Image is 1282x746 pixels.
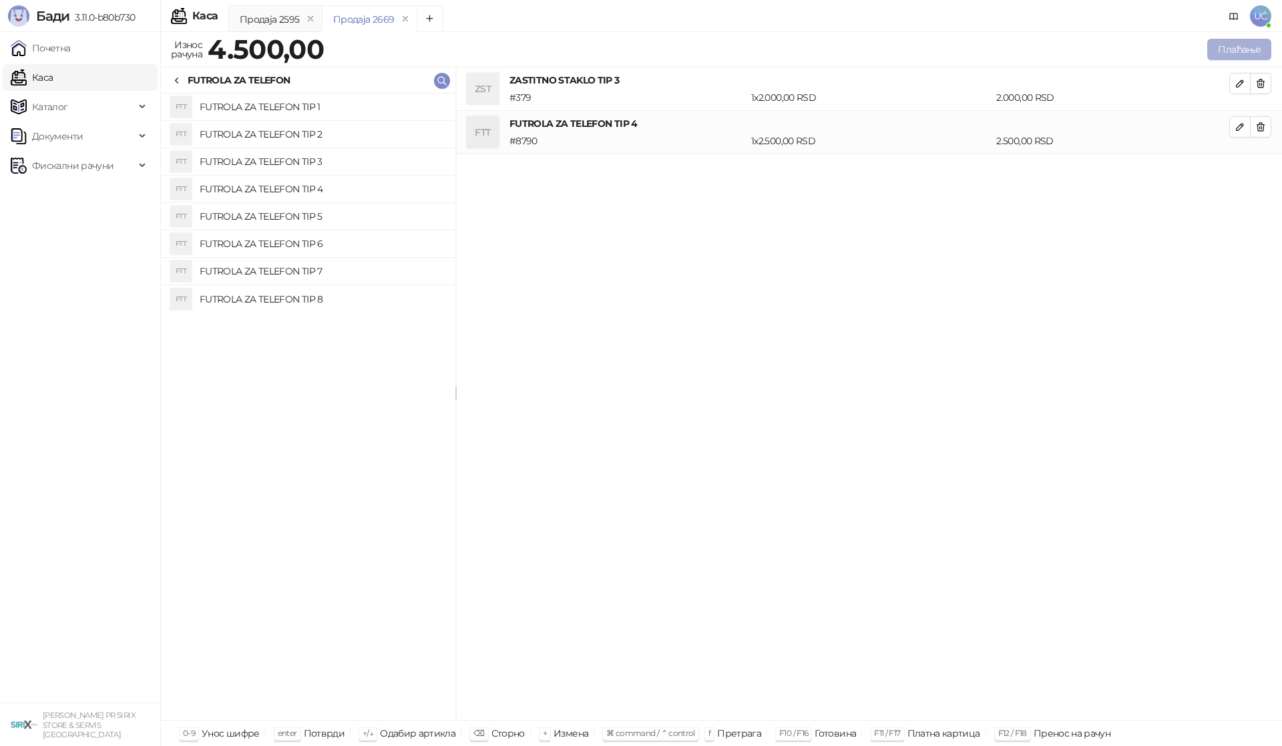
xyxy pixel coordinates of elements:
div: Платна картица [907,725,980,742]
div: Сторно [491,725,525,742]
span: ⌘ command / ⌃ control [606,728,695,738]
span: UĆ [1250,5,1271,27]
span: F12 / F18 [998,728,1027,738]
div: FTT [170,124,192,145]
div: Готовина [815,725,856,742]
div: 1 x 2.500,00 RSD [749,134,994,148]
div: FTT [170,206,192,227]
div: Пренос на рачун [1034,725,1110,742]
h4: FUTROLA ZA TELEFON TIP 5 [200,206,445,227]
div: Измена [554,725,588,742]
div: grid [161,94,455,720]
a: Каса [11,64,53,91]
h4: FUTROLA ZA TELEFON TIP 4 [509,116,1229,131]
h4: FUTROLA ZA TELEFON TIP 7 [200,260,445,282]
img: Logo [8,5,29,27]
div: 2.500,00 RSD [994,134,1232,148]
div: Каса [192,11,218,21]
div: FTT [170,289,192,310]
a: Почетна [11,35,71,61]
div: ZST [467,73,499,105]
h4: FUTROLA ZA TELEFON TIP 4 [200,178,445,200]
div: # 8790 [507,134,749,148]
div: Продаја 2669 [333,12,394,27]
div: FTT [170,151,192,172]
span: F10 / F16 [779,728,808,738]
a: Документација [1223,5,1245,27]
h4: FUTROLA ZA TELEFON TIP 6 [200,233,445,254]
div: Претрага [717,725,761,742]
span: Документи [32,123,83,150]
h4: ZASTITNO STAKLO TIP 3 [509,73,1229,87]
div: FTT [170,233,192,254]
div: FTT [170,96,192,118]
button: remove [302,13,319,25]
div: FTT [170,178,192,200]
span: 3.11.0-b80b730 [69,11,135,23]
span: F11 / F17 [874,728,900,738]
h4: FUTROLA ZA TELEFON TIP 3 [200,151,445,172]
button: Add tab [417,5,443,32]
div: Износ рачуна [168,36,205,63]
h4: FUTROLA ZA TELEFON TIP 2 [200,124,445,145]
strong: 4.500,00 [208,33,324,65]
span: f [708,728,710,738]
button: Плаћање [1207,39,1271,60]
span: Бади [36,8,69,24]
h4: FUTROLA ZA TELEFON TIP 1 [200,96,445,118]
span: Фискални рачуни [32,152,114,179]
div: Продаја 2595 [240,12,299,27]
div: 2.000,00 RSD [994,90,1232,105]
div: Одабир артикла [380,725,455,742]
span: enter [278,728,297,738]
div: FUTROLA ZA TELEFON [188,73,290,87]
div: Унос шифре [202,725,260,742]
button: remove [397,13,414,25]
h4: FUTROLA ZA TELEFON TIP 8 [200,289,445,310]
small: [PERSON_NAME] PR SIRIX STORE & SERVIS [GEOGRAPHIC_DATA] [43,711,136,739]
span: ↑/↓ [363,728,373,738]
img: 64x64-companyLogo-cb9a1907-c9b0-4601-bb5e-5084e694c383.png [11,711,37,738]
span: Каталог [32,94,68,120]
div: FTT [467,116,499,148]
span: ⌫ [473,728,484,738]
span: + [543,728,547,738]
div: Потврди [304,725,345,742]
div: # 379 [507,90,749,105]
div: 1 x 2.000,00 RSD [749,90,994,105]
span: 0-9 [183,728,195,738]
div: FTT [170,260,192,282]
